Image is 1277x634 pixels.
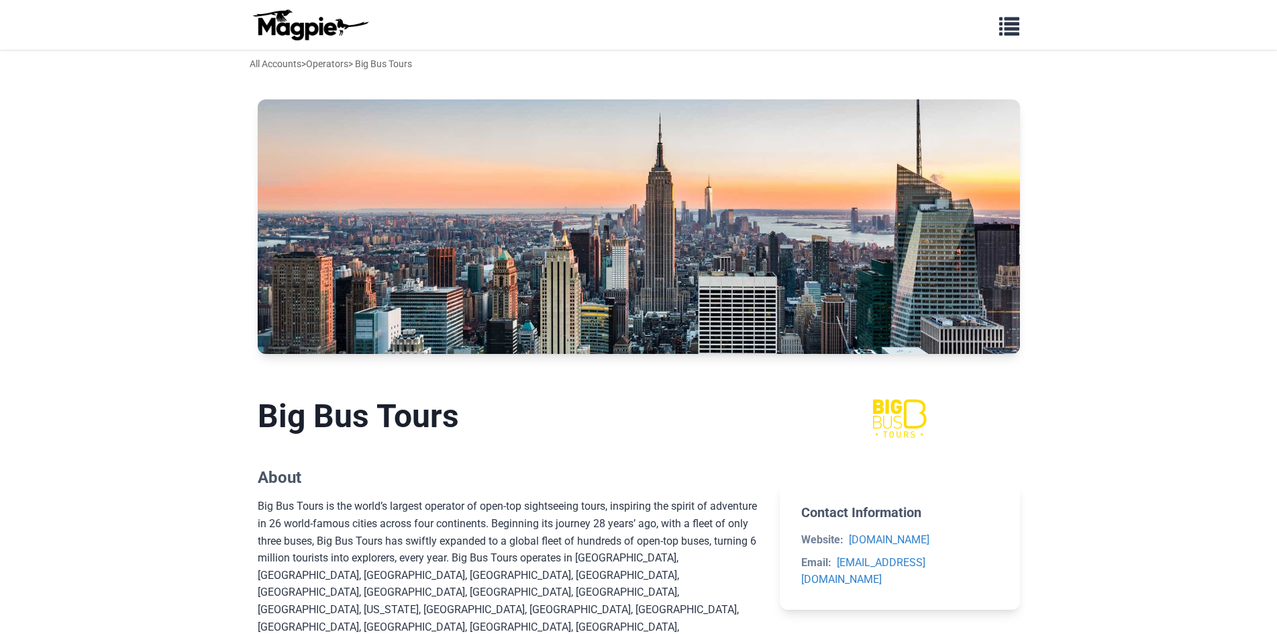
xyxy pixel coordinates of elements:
[849,533,929,546] a: [DOMAIN_NAME]
[801,533,844,546] strong: Website:
[250,58,301,69] a: All Accounts
[258,468,759,488] h2: About
[801,504,998,520] h2: Contact Information
[258,397,759,436] h1: Big Bus Tours
[835,397,964,440] img: Big Bus Tours logo
[801,556,831,569] strong: Email:
[258,99,1020,354] img: Big Bus Tours banner
[250,56,412,71] div: > > Big Bus Tours
[306,58,348,69] a: Operators
[250,9,370,41] img: logo-ab69f6fb50320c5b225c76a69d11143b.png
[801,556,925,586] a: [EMAIL_ADDRESS][DOMAIN_NAME]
